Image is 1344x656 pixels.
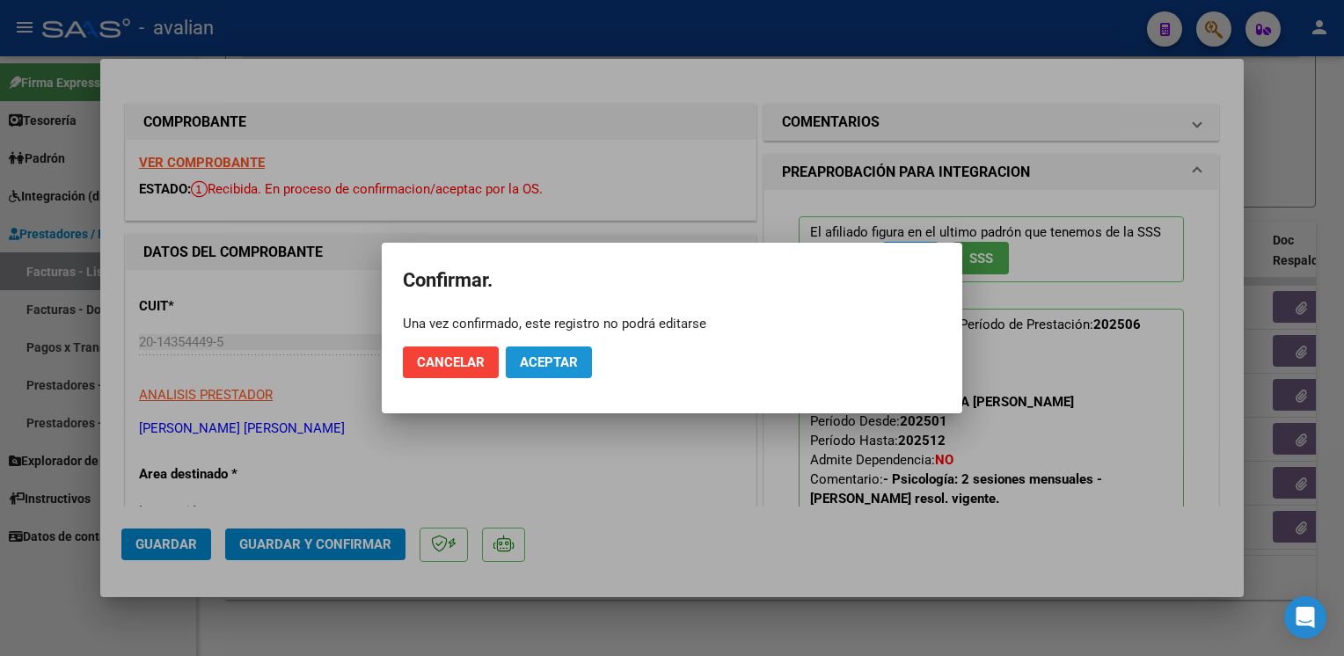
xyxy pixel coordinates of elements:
[403,264,941,297] h2: Confirmar.
[403,315,941,332] div: Una vez confirmado, este registro no podrá editarse
[1284,596,1326,638] div: Open Intercom Messenger
[403,346,499,378] button: Cancelar
[520,354,578,370] span: Aceptar
[506,346,592,378] button: Aceptar
[417,354,485,370] span: Cancelar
